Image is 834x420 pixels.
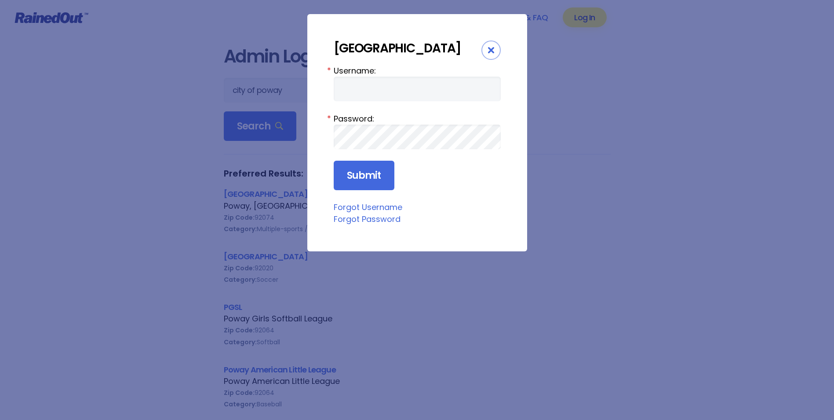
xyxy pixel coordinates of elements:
[334,113,501,125] label: Password:
[334,202,402,213] a: Forgot Username
[481,41,501,60] div: Close
[334,65,501,77] label: Username:
[334,161,394,191] input: Submit
[334,214,401,225] a: Forgot Password
[334,41,481,56] div: [GEOGRAPHIC_DATA]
